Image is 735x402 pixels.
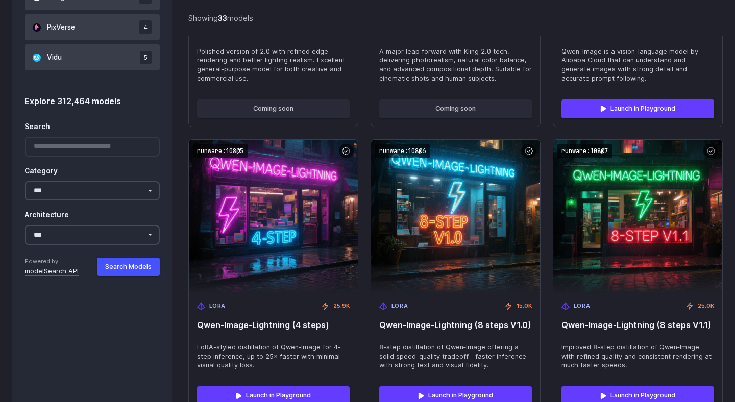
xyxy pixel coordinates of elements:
[375,144,430,159] code: runware:108@6
[24,95,160,108] div: Explore 312,464 models
[197,320,350,330] span: Qwen‑Image-Lightning (4 steps)
[371,140,540,293] img: Qwen‑Image-Lightning (8 steps V1.0)
[193,144,248,159] code: runware:108@5
[517,301,532,311] span: 15.0K
[379,343,532,370] span: 8-step distillation of Qwen‑Image offering a solid speed-quality tradeoff—faster inference with s...
[24,266,79,277] a: modelSearch API
[140,51,152,64] span: 5
[139,20,152,34] span: 4
[24,181,160,201] select: Category
[698,301,714,311] span: 25.0K
[197,343,350,370] span: LoRA-styled distillation of Qwen‑Image for 4-step inference, up to 25× faster with minimal visual...
[379,320,532,330] span: Qwen‑Image-Lightning (8 steps V1.0)
[209,301,226,311] span: LoRA
[561,320,714,330] span: Qwen‑Image-Lightning (8 steps V1.1)
[24,14,160,40] button: PixVerse 4
[24,44,160,70] button: Vidu 5
[561,99,714,118] a: Launch in Playground
[557,144,612,159] code: runware:108@7
[379,47,532,84] span: A major leap forward with Kling 2.0 tech, delivering photorealism, natural color balance, and adv...
[553,140,722,293] img: Qwen‑Image-Lightning (8 steps V1.1)
[189,140,358,293] img: Qwen‑Image-Lightning (4 steps)
[197,47,350,84] span: Polished version of 2.0 with refined edge rendering and better lighting realism. Excellent genera...
[47,52,62,63] span: Vidu
[561,47,714,84] span: Qwen-Image is a vision-language model by Alibaba Cloud that can understand and generate images wi...
[97,258,160,276] button: Search Models
[24,121,50,133] label: Search
[24,210,69,221] label: Architecture
[561,343,714,370] span: Improved 8-step distillation of Qwen‑Image with refined quality and consistent rendering at much ...
[24,225,160,245] select: Architecture
[47,22,75,33] span: PixVerse
[24,257,79,266] span: Powered by
[333,301,350,311] span: 25.9K
[391,301,408,311] span: LoRA
[24,166,58,177] label: Category
[197,99,350,118] button: Coming soon
[379,99,532,118] button: Coming soon
[574,301,590,311] span: LoRA
[218,14,227,22] strong: 33
[188,12,253,24] div: Showing models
